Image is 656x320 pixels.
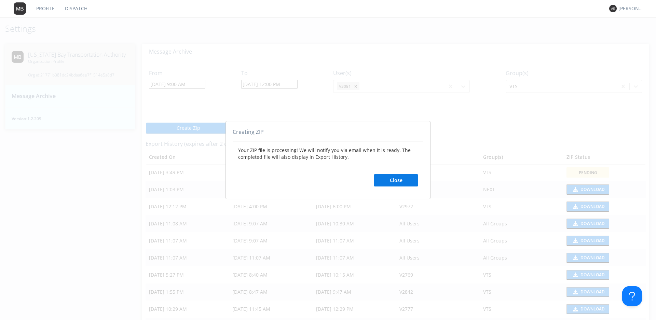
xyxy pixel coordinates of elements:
img: 373638.png [14,2,26,15]
div: Your ZIP file is processing! We will notify you via email when it is ready. The completed file wi... [233,141,423,192]
iframe: Toggle Customer Support [622,286,642,306]
img: 373638.png [609,5,617,12]
button: Close [374,174,418,186]
div: abcd [225,121,430,199]
div: [PERSON_NAME] [618,5,644,12]
div: Creating ZIP [233,128,423,142]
